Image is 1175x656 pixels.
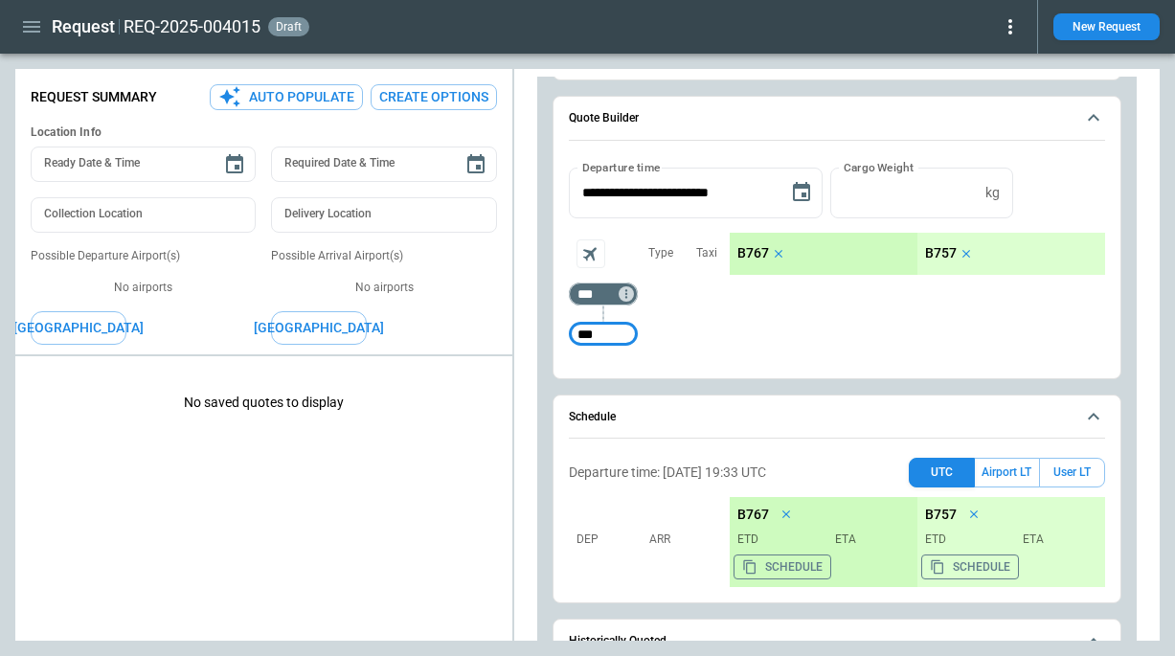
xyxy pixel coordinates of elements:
[737,532,820,548] p: ETD
[734,554,831,579] button: Copy the aircraft schedule to your clipboard
[569,168,1105,355] div: Quote Builder
[272,20,305,34] span: draft
[576,239,605,268] span: Aircraft selection
[648,245,673,261] p: Type
[371,84,497,110] button: Create Options
[569,411,616,423] h6: Schedule
[569,97,1105,141] button: Quote Builder
[909,458,975,487] button: UTC
[925,507,957,523] p: B757
[925,245,957,261] p: B757
[271,280,496,296] p: No airports
[569,323,638,346] div: Too short
[925,532,1007,548] p: ETD
[1039,458,1105,487] button: User LT
[271,311,367,345] button: [GEOGRAPHIC_DATA]
[844,159,914,175] label: Cargo Weight
[31,89,157,105] p: Request Summary
[215,146,254,184] button: Choose date
[827,532,910,548] p: ETA
[1015,532,1097,548] p: ETA
[31,125,497,140] h6: Location Info
[1053,13,1160,40] button: New Request
[582,159,661,175] label: Departure time
[569,112,639,124] h6: Quote Builder
[210,84,363,110] button: Auto Populate
[569,635,667,647] h6: Historically Quoted
[975,458,1039,487] button: Airport LT
[985,185,1000,201] p: kg
[569,450,1105,595] div: Schedule
[576,532,644,548] p: Dep
[569,396,1105,440] button: Schedule
[921,554,1019,579] button: Copy the aircraft schedule to your clipboard
[782,173,821,212] button: Choose date, selected date is Oct 3, 2025
[124,15,260,38] h2: REQ-2025-004015
[271,248,496,264] p: Possible Arrival Airport(s)
[737,507,769,523] p: B767
[31,248,256,264] p: Possible Departure Airport(s)
[569,283,638,305] div: Not found
[730,497,1105,587] div: scrollable content
[31,280,256,296] p: No airports
[457,146,495,184] button: Choose date
[569,464,766,481] p: Departure time: [DATE] 19:33 UTC
[649,532,716,548] p: Arr
[737,245,769,261] p: B767
[696,245,717,261] p: Taxi
[730,233,1105,275] div: scrollable content
[15,364,512,441] p: No saved quotes to display
[52,15,115,38] h1: Request
[31,311,126,345] button: [GEOGRAPHIC_DATA]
